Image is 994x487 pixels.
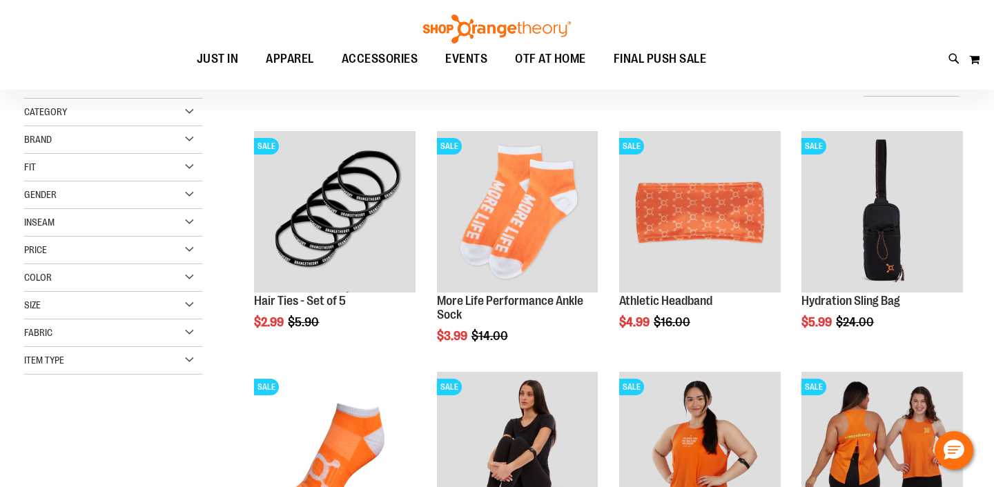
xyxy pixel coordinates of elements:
[24,106,67,117] span: Category
[266,43,314,74] span: APPAREL
[183,43,253,75] a: JUST IN
[254,379,279,395] span: SALE
[254,131,416,295] a: Hair Ties - Set of 5SALE
[471,329,510,343] span: $14.00
[254,138,279,155] span: SALE
[501,43,600,75] a: OTF AT HOME
[795,124,970,364] div: product
[342,43,418,74] span: ACCESSORIES
[801,315,834,329] span: $5.99
[801,131,963,292] img: Product image for Hydration Sling Bag
[430,124,605,377] div: product
[437,329,469,343] span: $3.99
[600,43,721,74] a: FINAL PUSH SALE
[619,131,781,295] a: Product image for Athletic HeadbandSALE
[801,131,963,295] a: Product image for Hydration Sling BagSALE
[254,315,286,329] span: $2.99
[437,138,462,155] span: SALE
[654,315,692,329] span: $16.00
[247,124,422,364] div: product
[24,189,57,200] span: Gender
[24,272,52,283] span: Color
[437,294,583,321] a: More Life Performance Ankle Sock
[24,327,52,338] span: Fabric
[24,299,41,310] span: Size
[24,217,55,228] span: Inseam
[935,431,973,470] button: Hello, have a question? Let’s chat.
[619,315,652,329] span: $4.99
[24,161,36,172] span: Fit
[801,379,826,395] span: SALE
[328,43,432,75] a: ACCESSORIES
[612,124,788,364] div: product
[437,131,598,295] a: Product image for More Life Performance Ankle SockSALE
[619,379,644,395] span: SALE
[437,379,462,395] span: SALE
[445,43,487,74] span: EVENTS
[619,294,712,308] a: Athletic Headband
[24,244,47,255] span: Price
[619,131,781,292] img: Product image for Athletic Headband
[24,134,52,145] span: Brand
[24,355,64,366] span: Item Type
[801,138,826,155] span: SALE
[614,43,707,74] span: FINAL PUSH SALE
[421,14,573,43] img: Shop Orangetheory
[801,294,900,308] a: Hydration Sling Bag
[437,131,598,292] img: Product image for More Life Performance Ankle Sock
[254,131,416,292] img: Hair Ties - Set of 5
[431,43,501,75] a: EVENTS
[254,294,346,308] a: Hair Ties - Set of 5
[619,138,644,155] span: SALE
[836,315,876,329] span: $24.00
[197,43,239,74] span: JUST IN
[252,43,328,75] a: APPAREL
[515,43,586,74] span: OTF AT HOME
[288,315,321,329] span: $5.90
